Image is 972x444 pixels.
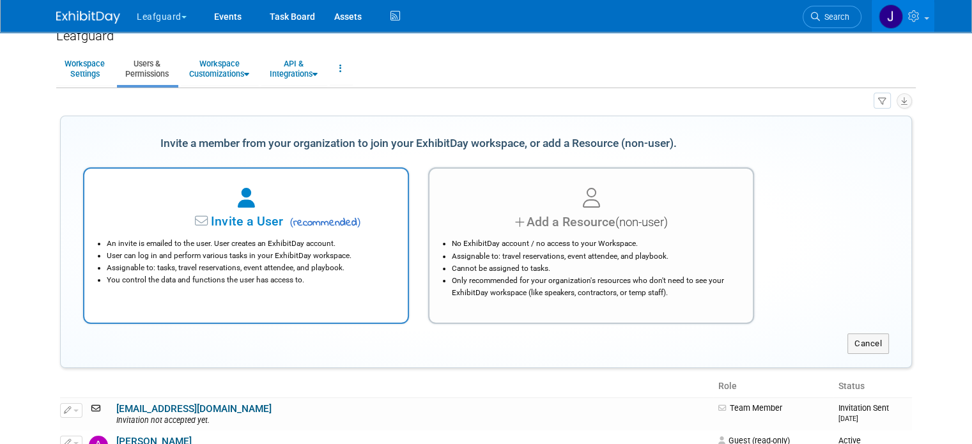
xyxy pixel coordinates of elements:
a: Users &Permissions [117,53,177,84]
a: Search [803,6,861,28]
button: Cancel [847,333,889,354]
img: ExhibitDay [56,11,120,24]
a: WorkspaceSettings [56,53,113,84]
li: Only recommended for your organization's resources who don't need to see your ExhibitDay workspac... [452,275,737,299]
span: (non-user) [615,215,668,229]
small: [DATE] [838,415,858,423]
span: Search [820,12,849,22]
div: Add a Resource [445,213,737,231]
div: Invite a member from your organization to join your ExhibitDay workspace, or add a Resource (non-... [83,130,754,158]
div: Invitation not accepted yet. [116,416,710,426]
a: [EMAIL_ADDRESS][DOMAIN_NAME] [116,403,272,415]
li: User can log in and perform various tasks in your ExhibitDay workspace. [107,250,392,262]
span: Team Member [718,403,782,413]
li: You control the data and functions the user has access to. [107,274,392,286]
span: Invitation Sent [838,403,889,423]
span: recommended [286,215,360,231]
li: No ExhibitDay account / no access to your Workspace. [452,238,737,250]
a: API &Integrations [261,53,326,84]
th: Role [713,376,833,397]
img: Jonathan Zargo [879,4,903,29]
li: Assignable to: travel reservations, event attendee, and playbook. [452,250,737,263]
span: ( [289,216,293,228]
li: Assignable to: tasks, travel reservations, event attendee, and playbook. [107,262,392,274]
span: ) [357,216,361,228]
a: WorkspaceCustomizations [181,53,258,84]
th: Status [833,376,912,397]
li: Cannot be assigned to tasks. [452,263,737,275]
span: Invite a User [131,214,282,229]
li: An invite is emailed to the user. User creates an ExhibitDay account. [107,238,392,250]
div: Leafguard [56,28,916,44]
